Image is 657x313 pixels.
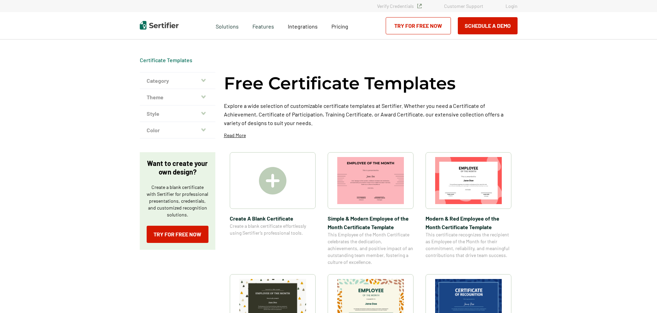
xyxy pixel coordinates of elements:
[331,23,348,30] span: Pricing
[224,132,246,139] p: Read More
[147,159,208,176] p: Want to create your own design?
[140,21,179,30] img: Sertifier | Digital Credentialing Platform
[328,231,414,266] span: This Employee of the Month Certificate celebrates the dedication, achievements, and positive impa...
[140,57,192,63] a: Certificate Templates
[224,101,518,127] p: Explore a wide selection of customizable certificate templates at Sertifier. Whether you need a C...
[288,21,318,30] a: Integrations
[331,21,348,30] a: Pricing
[140,105,215,122] button: Style
[288,23,318,30] span: Integrations
[435,157,502,204] img: Modern & Red Employee of the Month Certificate Template
[328,152,414,266] a: Simple & Modern Employee of the Month Certificate TemplateSimple & Modern Employee of the Month C...
[252,21,274,30] span: Features
[444,3,483,9] a: Customer Support
[140,57,192,64] span: Certificate Templates
[140,72,215,89] button: Category
[377,3,422,9] a: Verify Credentials
[328,214,414,231] span: Simple & Modern Employee of the Month Certificate Template
[224,72,456,94] h1: Free Certificate Templates
[259,167,286,194] img: Create A Blank Certificate
[230,214,316,223] span: Create A Blank Certificate
[426,152,511,266] a: Modern & Red Employee of the Month Certificate TemplateModern & Red Employee of the Month Certifi...
[426,214,511,231] span: Modern & Red Employee of the Month Certificate Template
[140,89,215,105] button: Theme
[147,184,208,218] p: Create a blank certificate with Sertifier for professional presentations, credentials, and custom...
[216,21,239,30] span: Solutions
[506,3,518,9] a: Login
[140,57,192,64] div: Breadcrumb
[386,17,451,34] a: Try for Free Now
[140,122,215,138] button: Color
[147,226,208,243] a: Try for Free Now
[337,157,404,204] img: Simple & Modern Employee of the Month Certificate Template
[426,231,511,259] span: This certificate recognizes the recipient as Employee of the Month for their commitment, reliabil...
[230,223,316,236] span: Create a blank certificate effortlessly using Sertifier’s professional tools.
[417,4,422,8] img: Verified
